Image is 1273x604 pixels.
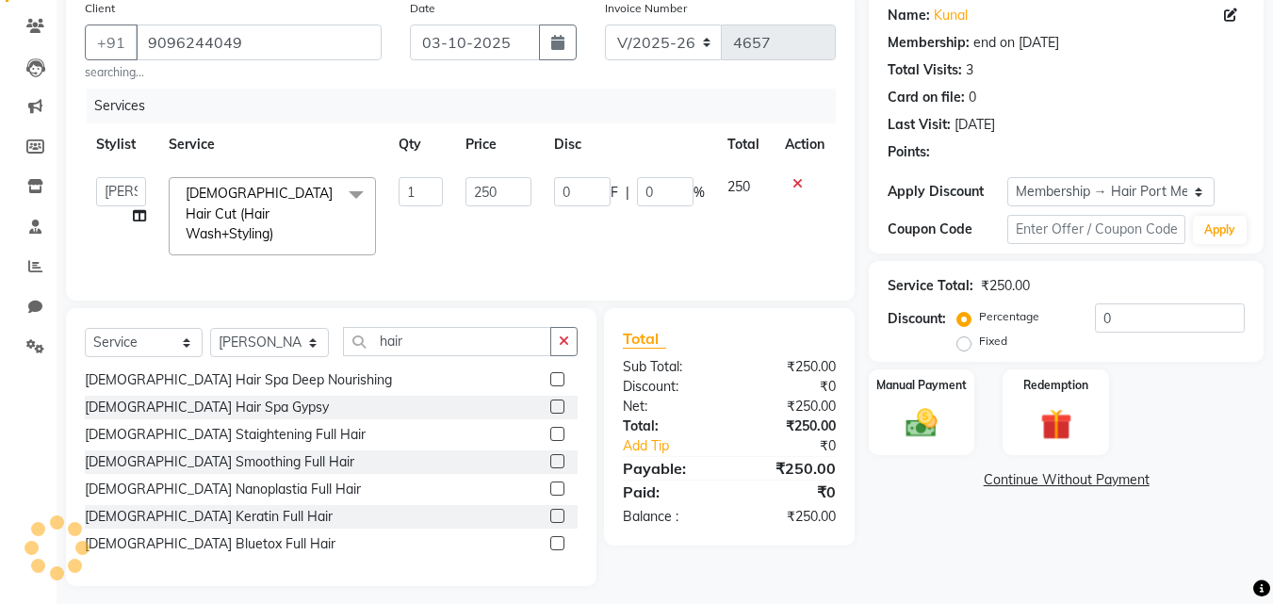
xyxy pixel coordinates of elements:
div: Sub Total: [609,357,729,377]
img: _gift.svg [1031,405,1082,444]
div: Services [87,89,850,123]
div: [DEMOGRAPHIC_DATA] Hair Spa Deep Nourishing [85,370,392,390]
label: Percentage [979,308,1039,325]
th: Action [774,123,836,166]
div: Paid: [609,481,729,503]
div: ₹0 [750,436,851,456]
div: ₹250.00 [729,397,850,416]
div: Balance : [609,507,729,527]
span: % [694,183,705,203]
div: Last Visit: [888,115,951,135]
div: ₹0 [729,377,850,397]
div: ₹250.00 [729,416,850,436]
th: Total [716,123,774,166]
div: ₹250.00 [981,276,1030,296]
div: Name: [888,6,930,25]
label: Manual Payment [876,377,967,394]
div: [DEMOGRAPHIC_DATA] Bluetox Full Hair [85,534,335,554]
div: Points: [888,142,930,162]
div: [DEMOGRAPHIC_DATA] Smoothing Full Hair [85,452,354,472]
div: 0 [969,88,976,107]
a: Kunal [934,6,968,25]
input: Search by Name/Mobile/Email/Code [136,24,382,60]
div: Net: [609,397,729,416]
div: Membership: [888,33,970,53]
span: F [611,183,618,203]
div: Discount: [888,309,946,329]
div: [DEMOGRAPHIC_DATA] Hair Spa Gypsy [85,398,329,417]
small: searching... [85,64,382,81]
a: x [273,225,282,242]
span: [DEMOGRAPHIC_DATA] Hair Cut (Hair Wash+Styling) [186,185,333,242]
div: 3 [966,60,973,80]
button: Apply [1193,216,1247,244]
th: Stylist [85,123,157,166]
div: Discount: [609,377,729,397]
input: Enter Offer / Coupon Code [1007,215,1185,244]
th: Service [157,123,387,166]
th: Qty [387,123,455,166]
input: Search or Scan [343,327,551,356]
div: ₹0 [729,481,850,503]
div: [DEMOGRAPHIC_DATA] Nanoplastia Full Hair [85,480,361,499]
div: Payable: [609,457,729,480]
label: Fixed [979,333,1007,350]
th: Disc [543,123,716,166]
a: Continue Without Payment [873,470,1260,490]
button: +91 [85,24,138,60]
div: Service Total: [888,276,973,296]
th: Price [454,123,542,166]
div: [DEMOGRAPHIC_DATA] Staightening Full Hair [85,425,366,445]
span: 250 [727,178,750,195]
div: ₹250.00 [729,457,850,480]
div: Coupon Code [888,220,1006,239]
span: | [626,183,629,203]
label: Redemption [1023,377,1088,394]
div: Total: [609,416,729,436]
div: [DATE] [955,115,995,135]
div: [DEMOGRAPHIC_DATA] Keratin Full Hair [85,507,333,527]
div: ₹250.00 [729,357,850,377]
img: _cash.svg [896,405,947,441]
div: ₹250.00 [729,507,850,527]
div: Apply Discount [888,182,1006,202]
div: Total Visits: [888,60,962,80]
div: end on [DATE] [973,33,1059,53]
div: Card on file: [888,88,965,107]
a: Add Tip [609,436,749,456]
span: Total [623,329,666,349]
